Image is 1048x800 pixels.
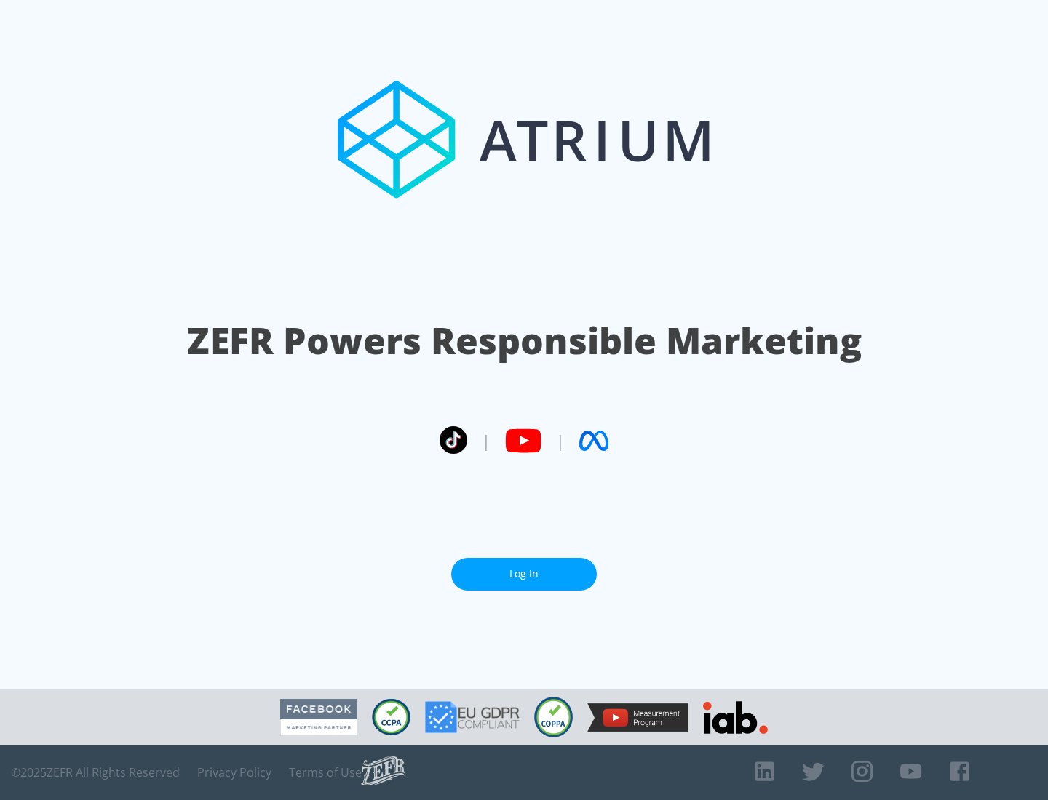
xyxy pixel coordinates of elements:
span: © 2025 ZEFR All Rights Reserved [11,765,180,780]
a: Privacy Policy [197,765,271,780]
img: CCPA Compliant [372,699,410,735]
img: YouTube Measurement Program [587,703,688,732]
img: GDPR Compliant [425,701,520,733]
a: Log In [451,558,597,591]
img: Facebook Marketing Partner [280,699,357,736]
span: | [482,430,491,452]
a: Terms of Use [289,765,362,780]
img: COPPA Compliant [534,697,573,737]
h1: ZEFR Powers Responsible Marketing [187,316,862,366]
img: IAB [703,701,768,734]
span: | [556,430,565,452]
